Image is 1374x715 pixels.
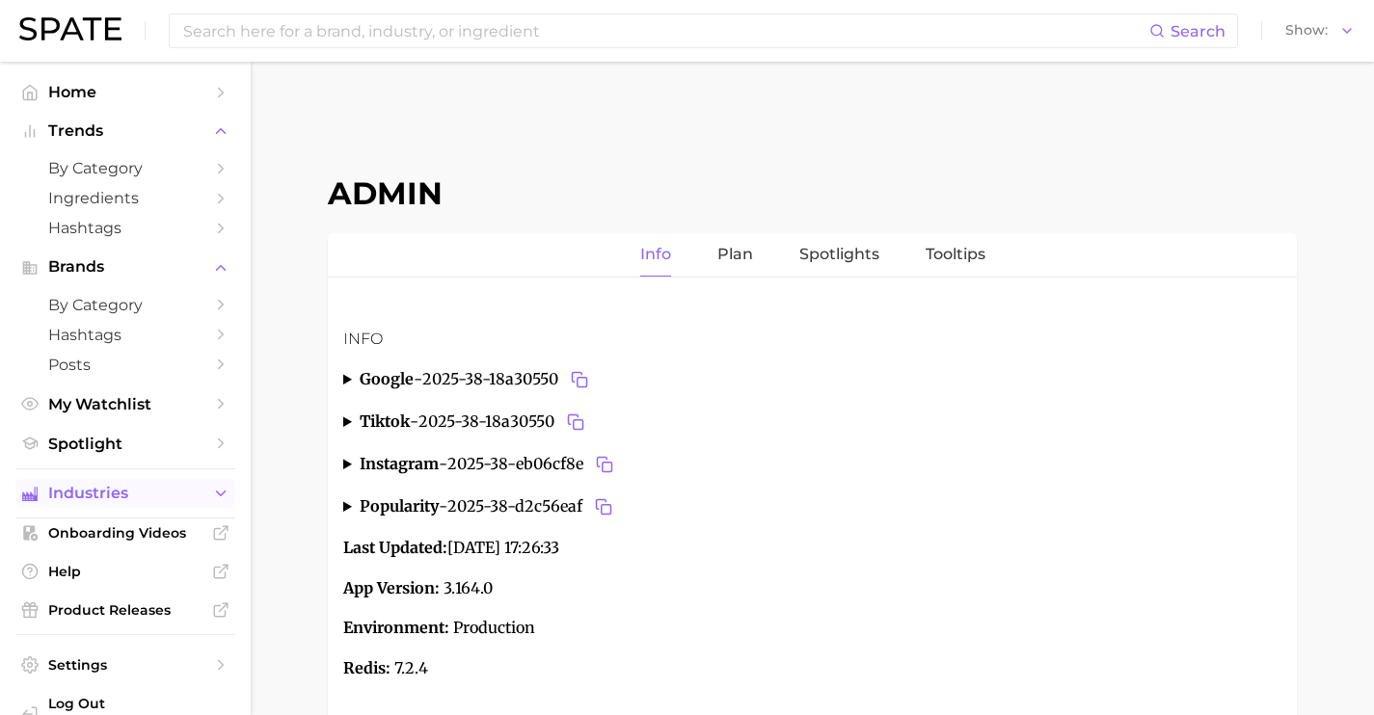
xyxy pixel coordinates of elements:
[15,650,235,679] a: Settings
[15,213,235,243] a: Hashtags
[799,233,879,277] a: Spotlights
[360,454,439,473] strong: instagram
[15,153,235,183] a: by Category
[48,435,202,453] span: Spotlight
[562,409,589,436] button: Copy 2025-38-18a30550 to clipboard
[48,189,202,207] span: Ingredients
[343,656,1281,681] p: 7.2.4
[48,395,202,413] span: My Watchlist
[1280,18,1360,43] button: Show
[343,658,391,677] strong: Redis:
[422,366,593,393] span: 2025-38-18a30550
[360,369,414,388] strong: google
[48,356,202,374] span: Posts
[343,493,1281,520] summary: popularity-2025-38-d2c56eafCopy 2025-38-d2c56eaf to clipboard
[15,77,235,107] a: Home
[1171,22,1226,40] span: Search
[15,183,235,213] a: Ingredients
[717,233,753,277] a: Plan
[15,557,235,586] a: Help
[343,616,1281,641] p: Production
[48,695,220,712] span: Log Out
[48,485,202,502] span: Industries
[15,117,235,146] button: Trends
[48,563,202,580] span: Help
[343,366,1281,393] summary: google-2025-38-18a30550Copy 2025-38-18a30550 to clipboard
[15,479,235,508] button: Industries
[1285,25,1328,36] span: Show
[343,576,1281,601] p: 3.164.0
[48,656,202,674] span: Settings
[591,451,618,478] button: Copy 2025-38-eb06cf8e to clipboard
[343,409,1281,436] summary: tiktok-2025-38-18a30550Copy 2025-38-18a30550 to clipboard
[360,411,410,431] strong: tiktok
[343,536,1281,561] p: [DATE] 17:26:33
[343,618,449,637] strong: Environment:
[410,411,418,431] span: -
[48,122,202,140] span: Trends
[926,233,985,277] a: Tooltips
[590,493,617,520] button: Copy 2025-38-d2c56eaf to clipboard
[343,578,440,597] strong: App Version:
[15,290,235,320] a: by Category
[414,369,422,388] span: -
[15,350,235,380] a: Posts
[15,252,235,281] button: Brands
[15,518,235,547] a: Onboarding Videos
[640,233,671,277] a: Info
[328,174,1297,212] h1: Admin
[48,296,202,314] span: by Category
[181,14,1149,47] input: Search here for a brand, industry, or ingredient
[418,409,589,436] span: 2025-38-18a30550
[343,328,1281,351] h3: Info
[48,601,202,619] span: Product Releases
[447,451,618,478] span: 2025-38-eb06cf8e
[566,366,593,393] button: Copy 2025-38-18a30550 to clipboard
[15,429,235,459] a: Spotlight
[15,320,235,350] a: Hashtags
[48,258,202,276] span: Brands
[48,219,202,237] span: Hashtags
[439,454,447,473] span: -
[19,17,121,40] img: SPATE
[360,496,439,516] strong: popularity
[343,538,447,557] strong: Last Updated:
[15,389,235,419] a: My Watchlist
[343,451,1281,478] summary: instagram-2025-38-eb06cf8eCopy 2025-38-eb06cf8e to clipboard
[48,159,202,177] span: by Category
[439,496,447,516] span: -
[447,493,617,520] span: 2025-38-d2c56eaf
[48,524,202,542] span: Onboarding Videos
[15,596,235,624] a: Product Releases
[48,83,202,101] span: Home
[48,326,202,344] span: Hashtags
